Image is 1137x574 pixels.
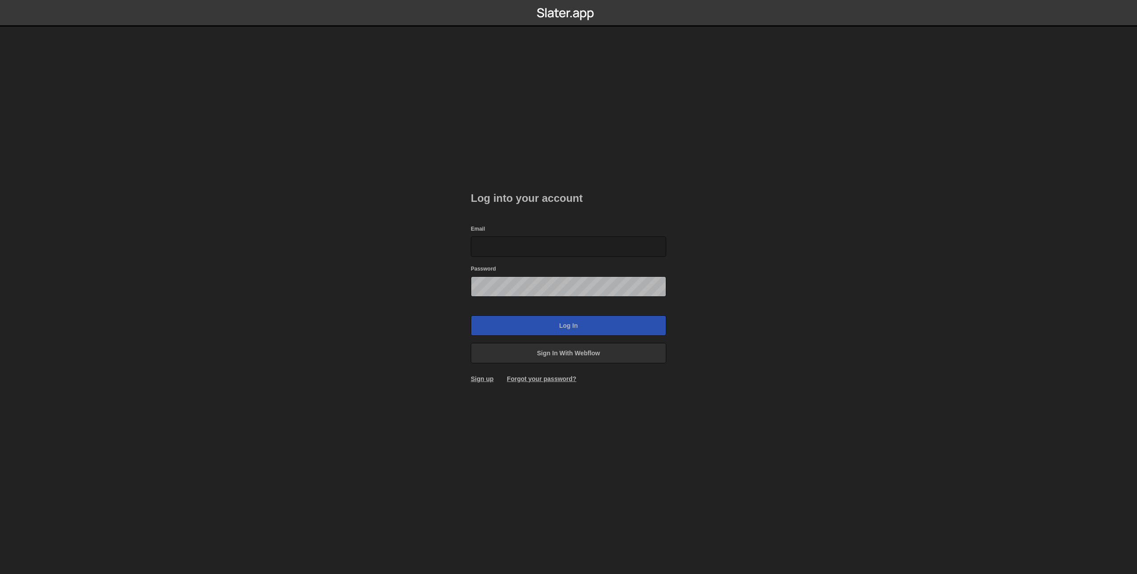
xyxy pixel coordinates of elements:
a: Sign in with Webflow [471,343,666,363]
label: Email [471,224,485,233]
a: Forgot your password? [507,375,576,382]
h2: Log into your account [471,191,666,205]
label: Password [471,264,496,273]
input: Log in [471,315,666,336]
a: Sign up [471,375,493,382]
